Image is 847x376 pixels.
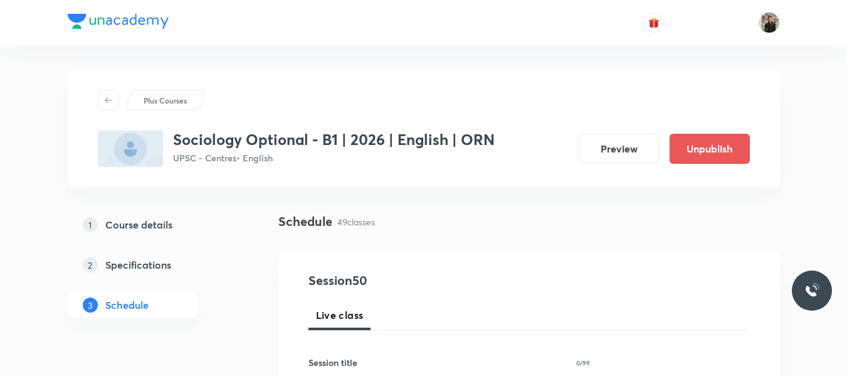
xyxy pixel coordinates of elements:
button: Unpublish [670,134,750,164]
h6: Session title [308,356,357,369]
a: 1Course details [68,212,238,237]
img: Yudhishthir [759,12,780,33]
p: 49 classes [337,215,375,228]
a: Company Logo [68,14,169,32]
a: 2Specifications [68,252,238,277]
h5: Course details [105,217,172,232]
h5: Schedule [105,298,149,313]
p: 0/99 [576,360,590,366]
h3: Sociology Optional - B1 | 2026 | English | ORN [173,131,495,149]
img: avatar [648,17,660,28]
p: 3 [83,298,98,313]
button: Preview [579,134,660,164]
h4: Session 50 [308,271,537,290]
h5: Specifications [105,257,171,272]
p: 2 [83,257,98,272]
button: avatar [644,13,664,33]
p: Plus Courses [144,95,187,106]
p: UPSC - Centres • English [173,151,495,164]
p: 1 [83,217,98,232]
img: 6C964C77-3291-4C2E-9EAA-A7C9B8B3E063_plus.png [98,131,163,167]
img: ttu [804,283,819,298]
h4: Schedule [278,212,332,231]
span: Live class [316,308,364,323]
img: Company Logo [68,14,169,29]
